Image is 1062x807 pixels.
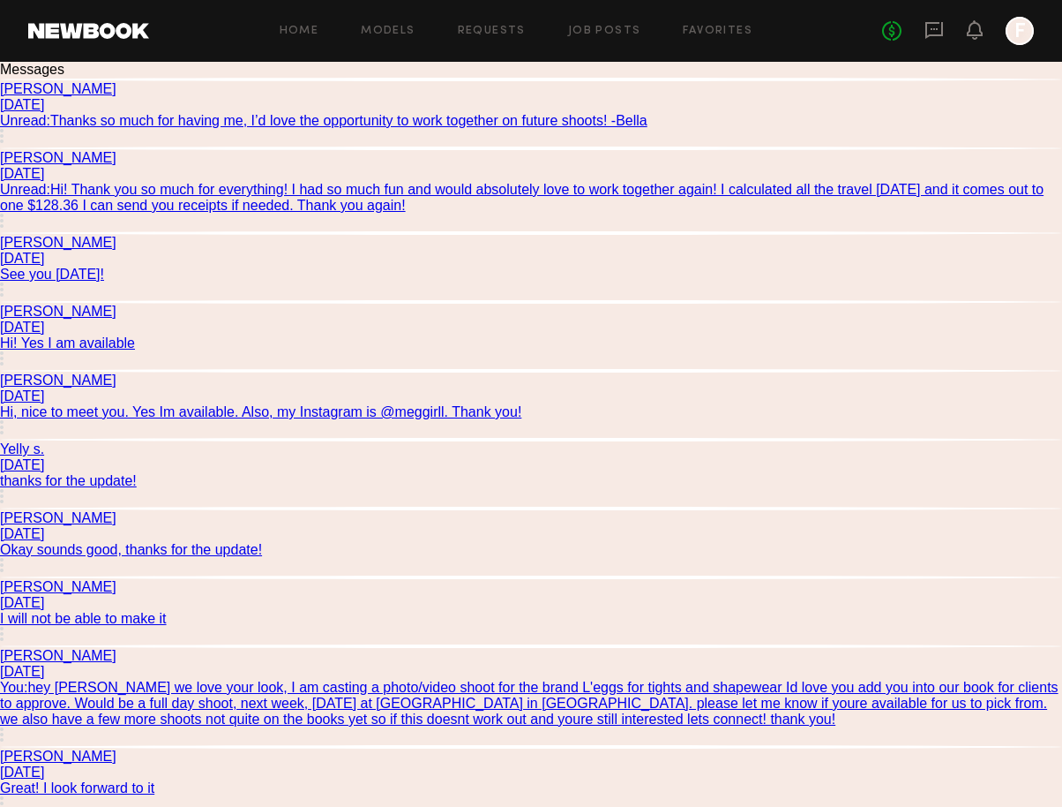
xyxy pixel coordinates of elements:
[280,26,319,37] a: Home
[1006,17,1034,45] a: F
[568,26,641,37] a: Job Posts
[683,26,752,37] a: Favorites
[361,26,415,37] a: Models
[458,26,526,37] a: Requests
